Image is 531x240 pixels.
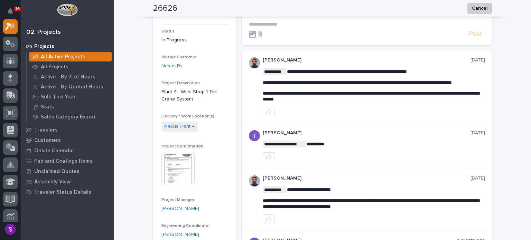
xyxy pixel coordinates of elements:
[471,130,485,136] p: [DATE]
[161,205,199,212] a: [PERSON_NAME]
[161,55,197,59] span: Billable Customer
[21,187,114,197] a: Traveler Status Details
[34,148,74,154] p: Onsite Calendar
[161,144,203,148] span: Project Confirmation
[21,166,114,176] a: Unclaimed Quotes
[263,107,274,116] button: like this post
[41,64,68,70] p: All Projects
[3,222,18,237] button: users-avatar
[153,3,177,13] h2: 26626
[27,112,114,122] a: Sales Category Export
[27,102,114,112] a: Stats
[27,52,114,61] a: All Active Projects
[27,62,114,71] a: All Projects
[34,158,92,164] p: Fab and Coatings Items
[263,57,471,63] p: [PERSON_NAME]
[471,175,485,181] p: [DATE]
[41,104,54,110] p: Stats
[26,29,61,36] div: 02. Projects
[161,224,210,228] span: Engineering Coordinator
[249,130,260,141] img: ACg8ocJzp6JlAsqLGFZa5W8tbqkQlkB-IFH8Jc3uquxdqLOf1XPSWw=s96-c
[21,145,114,156] a: Onsite Calendar
[34,137,61,144] p: Customers
[21,156,114,166] a: Fab and Coatings Items
[27,72,114,81] a: Active - By % of Hours
[57,3,77,16] img: Workspace Logo
[21,125,114,135] a: Travelers
[9,8,18,19] div: Notifications16
[34,127,58,133] p: Travelers
[34,169,80,175] p: Unclaimed Quotes
[21,41,114,51] a: Projects
[41,54,85,60] p: All Active Projects
[161,88,228,103] p: Plant 4 - Weld Shop 1-Ton Crane System
[161,198,194,202] span: Project Manager
[466,30,485,38] button: Post
[27,82,114,92] a: Active - By Quoted Hours
[41,114,96,120] p: Sales Category Export
[34,189,91,195] p: Traveler Status Details
[249,57,260,68] img: 6hTokn1ETDGPf9BPokIQ
[472,4,487,12] span: Cancel
[15,7,20,11] p: 16
[34,179,71,185] p: Assembly View
[161,29,175,33] span: Status
[41,74,95,80] p: Active - By % of Hours
[471,57,485,63] p: [DATE]
[164,123,195,130] a: Nexus Plant 4
[34,44,54,50] p: Projects
[21,176,114,187] a: Assembly View
[249,175,260,186] img: 6hTokn1ETDGPf9BPokIQ
[161,81,200,85] span: Project Description
[41,94,76,100] p: Sold This Year
[469,30,482,38] span: Post
[27,92,114,102] a: Sold This Year
[161,114,214,118] span: Delivery / Work Location(s)
[161,63,183,70] a: Nexus Rv
[263,214,274,223] button: like this post
[263,175,471,181] p: [PERSON_NAME]
[263,130,471,136] p: [PERSON_NAME]
[467,3,492,14] button: Cancel
[3,4,18,19] button: Notifications
[161,37,228,44] p: In Progress
[41,84,103,90] p: Active - By Quoted Hours
[161,231,199,238] a: [PERSON_NAME]
[21,135,114,145] a: Customers
[263,152,274,161] button: like this post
